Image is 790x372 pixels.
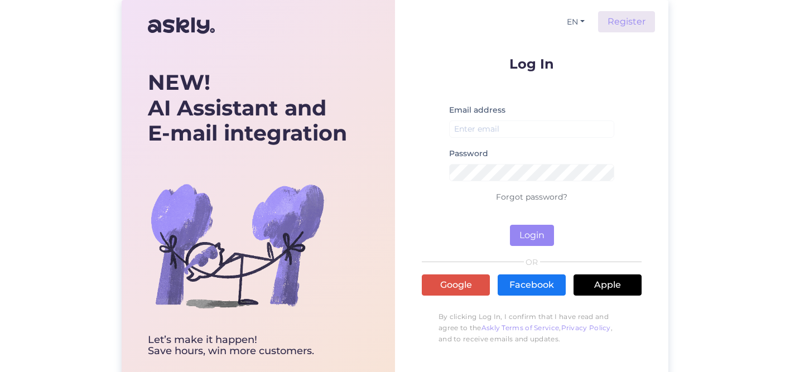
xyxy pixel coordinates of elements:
div: Let’s make it happen! Save hours, win more customers. [148,335,347,357]
label: Password [449,148,488,160]
a: Register [598,11,655,32]
input: Enter email [449,120,614,138]
b: NEW! [148,69,210,95]
a: Askly Terms of Service [481,323,560,332]
img: bg-askly [148,156,326,335]
p: Log In [422,57,642,71]
a: Apple [574,274,642,296]
a: Google [422,274,490,296]
a: Privacy Policy [561,323,611,332]
span: OR [524,258,540,266]
button: Login [510,225,554,246]
div: AI Assistant and E-mail integration [148,70,347,146]
button: EN [562,14,589,30]
p: By clicking Log In, I confirm that I have read and agree to the , , and to receive emails and upd... [422,306,642,350]
img: Askly [148,12,215,39]
label: Email address [449,104,505,116]
a: Facebook [498,274,566,296]
a: Forgot password? [496,192,567,202]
